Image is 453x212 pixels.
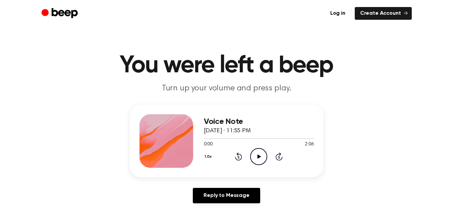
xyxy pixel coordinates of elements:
button: 1.0x [204,151,214,162]
a: Create Account [355,7,412,20]
a: Beep [42,7,79,20]
span: [DATE] · 11:55 PM [204,128,251,134]
p: Turn up your volume and press play. [98,83,355,94]
a: Reply to Message [193,188,260,203]
a: Log in [325,7,351,20]
h1: You were left a beep [55,54,398,78]
span: 2:06 [305,141,314,148]
span: 0:00 [204,141,213,148]
h3: Voice Note [204,117,314,126]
